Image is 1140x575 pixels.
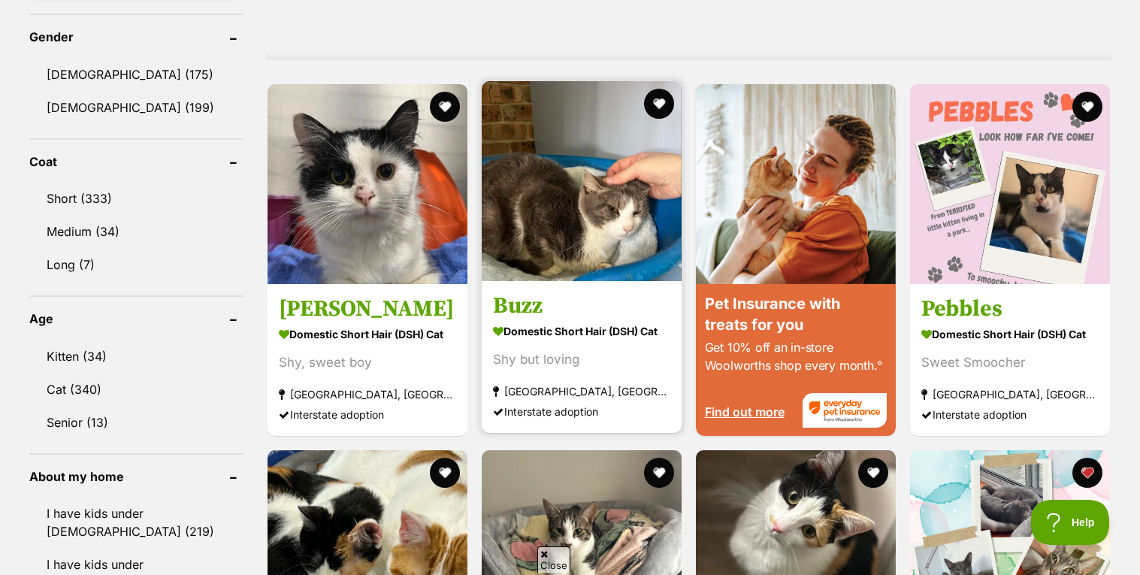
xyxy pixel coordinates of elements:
a: Kitten (34) [29,340,243,372]
button: favourite [644,89,674,119]
h3: [PERSON_NAME] [279,295,456,323]
button: favourite [858,458,888,488]
a: [DEMOGRAPHIC_DATA] (175) [29,59,243,90]
div: Interstate adoption [279,404,456,425]
a: Medium (34) [29,216,243,247]
a: [DEMOGRAPHIC_DATA] (199) [29,92,243,123]
span: Close [537,546,570,573]
strong: [GEOGRAPHIC_DATA], [GEOGRAPHIC_DATA] [493,381,670,401]
strong: Domestic Short Hair (DSH) Cat [493,320,670,342]
img: Pebbles - Domestic Short Hair (DSH) Cat [910,84,1110,284]
a: Pebbles Domestic Short Hair (DSH) Cat Sweet Smoocher [GEOGRAPHIC_DATA], [GEOGRAPHIC_DATA] Interst... [910,283,1110,436]
strong: [GEOGRAPHIC_DATA], [GEOGRAPHIC_DATA] [921,384,1099,404]
strong: Domestic Short Hair (DSH) Cat [921,323,1099,345]
a: Cat (340) [29,374,243,405]
a: Buzz Domestic Short Hair (DSH) Cat Shy but loving [GEOGRAPHIC_DATA], [GEOGRAPHIC_DATA] Interstate... [482,280,682,433]
a: Senior (13) [29,407,243,438]
div: Sweet Smoocher [921,353,1099,373]
a: I have kids under [DEMOGRAPHIC_DATA] (219) [29,498,243,547]
div: Interstate adoption [921,404,1099,425]
header: Gender [29,30,243,44]
a: [PERSON_NAME] Domestic Short Hair (DSH) Cat Shy, sweet boy [GEOGRAPHIC_DATA], [GEOGRAPHIC_DATA] I... [268,283,467,436]
button: favourite [644,458,674,488]
header: About my home [29,470,243,483]
strong: Domestic Short Hair (DSH) Cat [279,323,456,345]
a: Short (333) [29,183,243,214]
button: favourite [430,92,460,122]
h3: Pebbles [921,295,1099,323]
a: Long (7) [29,249,243,280]
iframe: Help Scout Beacon - Open [1031,500,1110,545]
img: Buzz - Domestic Short Hair (DSH) Cat [482,81,682,281]
img: Spencer - Domestic Short Hair (DSH) Cat [268,84,467,284]
div: Interstate adoption [493,401,670,422]
header: Age [29,312,243,325]
button: favourite [1072,92,1102,122]
strong: [GEOGRAPHIC_DATA], [GEOGRAPHIC_DATA] [279,384,456,404]
div: Shy, sweet boy [279,353,456,373]
button: favourite [1072,458,1102,488]
h3: Buzz [493,292,670,320]
header: Coat [29,155,243,168]
div: Shy but loving [493,350,670,370]
button: favourite [430,458,460,488]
